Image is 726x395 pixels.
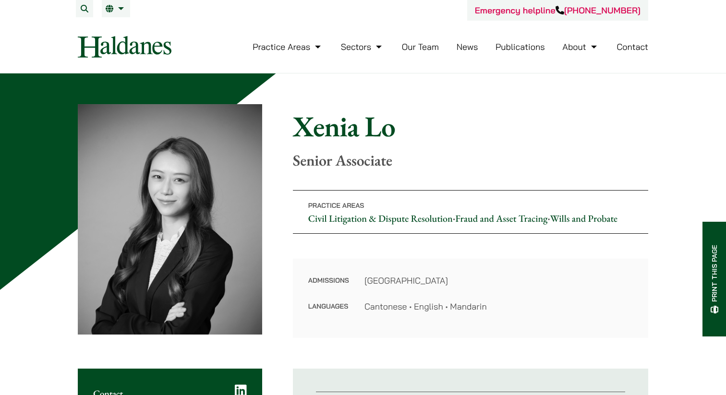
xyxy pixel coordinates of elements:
a: Our Team [402,41,439,52]
a: News [457,41,478,52]
a: Fraud and Asset Tracing [455,212,547,225]
img: Logo of Haldanes [78,36,171,58]
p: Senior Associate [293,151,648,169]
a: Publications [496,41,545,52]
dt: Admissions [308,274,349,300]
h1: Xenia Lo [293,109,648,144]
span: Practice Areas [308,201,364,210]
a: EN [106,5,126,12]
a: Wills and Probate [550,212,617,225]
a: Emergency helpline[PHONE_NUMBER] [475,5,641,16]
dd: Cantonese • English • Mandarin [364,300,633,313]
a: Contact [617,41,648,52]
a: Practice Areas [253,41,323,52]
dd: [GEOGRAPHIC_DATA] [364,274,633,287]
a: Sectors [341,41,384,52]
a: Civil Litigation & Dispute Resolution [308,212,453,225]
a: About [562,41,599,52]
dt: Languages [308,300,349,313]
p: • • [293,190,648,234]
